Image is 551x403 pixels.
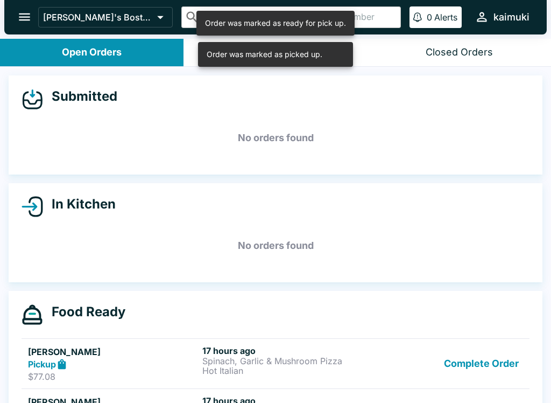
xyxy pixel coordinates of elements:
[22,338,529,389] a: [PERSON_NAME]Pickup$77.0817 hours agoSpinach, Garlic & Mushroom PizzaHot ItalianComplete Order
[43,12,153,23] p: [PERSON_NAME]'s Boston Pizza
[43,88,117,105] h4: Submitted
[493,11,529,24] div: kaimuki
[22,119,529,157] h5: No orders found
[28,371,198,382] p: $77.08
[426,46,493,59] div: Closed Orders
[38,7,173,27] button: [PERSON_NAME]'s Boston Pizza
[434,12,457,23] p: Alerts
[207,45,322,64] div: Order was marked as picked up.
[205,14,346,32] div: Order was marked as ready for pick up.
[202,356,372,366] p: Spinach, Garlic & Mushroom Pizza
[470,5,534,29] button: kaimuki
[22,226,529,265] h5: No orders found
[28,345,198,358] h5: [PERSON_NAME]
[202,345,372,356] h6: 17 hours ago
[43,196,116,212] h4: In Kitchen
[440,345,523,383] button: Complete Order
[427,12,432,23] p: 0
[28,359,56,370] strong: Pickup
[43,304,125,320] h4: Food Ready
[62,46,122,59] div: Open Orders
[11,3,38,31] button: open drawer
[202,366,372,376] p: Hot Italian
